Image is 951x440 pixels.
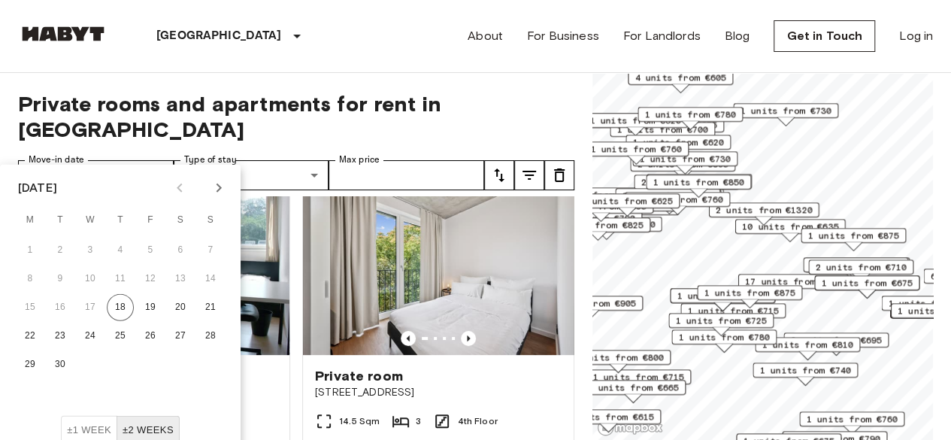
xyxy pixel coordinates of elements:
[697,285,802,308] div: Map marker
[77,205,104,235] span: Wednesday
[107,205,134,235] span: Thursday
[716,203,813,217] span: 2 units from €1320
[615,188,720,211] div: Map marker
[544,160,574,190] button: tune
[18,26,108,41] img: Habyt
[47,205,74,235] span: Tuesday
[107,323,134,350] button: 25
[738,274,849,297] div: Map marker
[677,289,768,302] span: 1 units from €835
[759,363,851,377] span: 1 units from €740
[545,217,650,241] div: Map marker
[556,409,661,432] div: Map marker
[733,103,838,126] div: Map marker
[632,135,724,149] span: 1 units from €620
[47,351,74,378] button: 30
[790,333,882,347] span: 2 units from €695
[583,113,688,136] div: Map marker
[587,381,679,394] span: 1 units from €665
[774,20,875,52] a: Get in Touch
[514,160,544,190] button: tune
[565,350,671,373] div: Map marker
[810,258,901,272] span: 1 units from €710
[559,217,656,231] span: 1 units from €1200
[671,329,777,353] div: Map marker
[339,414,380,428] span: 14.5 Sqm
[762,338,853,351] span: 1 units from €810
[799,411,904,435] div: Map marker
[401,331,416,346] button: Previous image
[742,220,839,233] span: 10 units from €635
[137,205,164,235] span: Friday
[631,193,723,206] span: 2 units from €760
[457,414,497,428] span: 4th Floor
[753,363,858,386] div: Map marker
[552,217,662,240] div: Map marker
[574,193,680,217] div: Map marker
[484,160,514,190] button: tune
[137,323,164,350] button: 26
[562,410,654,423] span: 2 units from €615
[137,294,164,321] button: 19
[167,205,194,235] span: Saturday
[17,205,44,235] span: Monday
[745,275,842,288] span: 17 units from €720
[552,218,644,232] span: 1 units from €825
[821,276,913,290] span: 1 units from €675
[315,367,403,385] span: Private room
[580,380,686,403] div: Map marker
[468,27,503,45] a: About
[544,188,641,202] span: 22 units from €655
[740,104,831,117] span: 1 units from €730
[47,323,74,350] button: 23
[622,189,713,202] span: 3 units from €655
[17,323,44,350] button: 22
[18,179,57,197] div: [DATE]
[197,205,224,235] span: Sunday
[646,174,751,198] div: Map marker
[583,141,689,165] div: Map marker
[670,288,775,311] div: Map marker
[806,412,898,426] span: 1 units from €760
[653,175,744,189] span: 1 units from €850
[107,294,134,321] button: 18
[709,202,819,226] div: Map marker
[623,27,701,45] a: For Landlords
[156,27,282,45] p: [GEOGRAPHIC_DATA]
[801,228,906,251] div: Map marker
[77,323,104,350] button: 24
[635,71,726,84] span: 4 units from €605
[704,286,795,299] span: 1 units from €875
[625,135,731,158] div: Map marker
[725,27,750,45] a: Blog
[678,330,770,344] span: 1 units from €780
[589,114,681,127] span: 1 units from €620
[538,187,648,211] div: Map marker
[675,314,767,327] span: 1 units from €725
[17,351,44,378] button: 29
[735,219,846,242] div: Map marker
[592,370,684,384] span: 1 units from €715
[687,304,779,317] span: 1 units from €715
[634,174,739,198] div: Map marker
[197,323,224,350] button: 28
[167,323,194,350] button: 27
[197,294,224,321] button: 21
[808,259,913,283] div: Map marker
[184,153,237,166] label: Type of stay
[206,175,232,201] button: Next month
[18,91,574,142] span: Private rooms and apartments for rent in [GEOGRAPHIC_DATA]
[814,275,919,299] div: Map marker
[527,27,599,45] a: For Business
[668,313,774,336] div: Map marker
[639,152,731,165] span: 1 units from €730
[167,294,194,321] button: 20
[590,142,682,156] span: 1 units from €760
[303,174,574,355] img: Marketing picture of unit DE-01-259-018-03Q
[638,107,743,130] div: Map marker
[461,331,476,346] button: Previous image
[581,194,673,208] span: 3 units from €625
[815,260,907,274] span: 2 units from €710
[807,229,899,242] span: 1 units from €875
[755,337,860,360] div: Map marker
